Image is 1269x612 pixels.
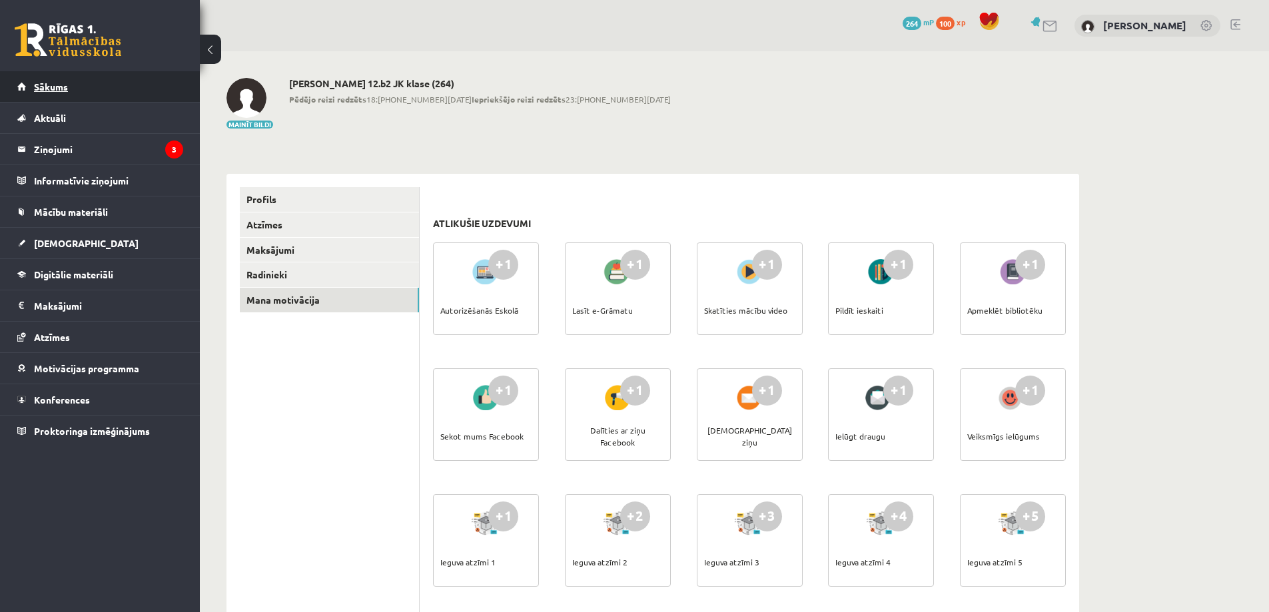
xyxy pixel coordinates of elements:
[17,228,183,258] a: [DEMOGRAPHIC_DATA]
[967,287,1043,334] div: Apmeklēt bibliotēku
[17,353,183,384] a: Motivācijas programma
[1015,501,1045,531] div: +5
[240,187,419,212] a: Profils
[34,206,108,218] span: Mācību materiāli
[17,103,183,133] a: Aktuāli
[34,165,183,196] legend: Informatīvie ziņojumi
[17,322,183,352] a: Atzīmes
[34,134,183,164] legend: Ziņojumi
[883,250,913,280] div: +1
[1015,376,1045,406] div: +1
[835,287,883,334] div: Pildīt ieskaiti
[957,17,965,27] span: xp
[440,413,524,459] div: Sekot mums Facebook
[752,376,782,406] div: +1
[289,94,366,105] b: Pēdējo reizi redzēts
[226,121,273,129] button: Mainīt bildi
[440,287,518,334] div: Autorizēšanās Eskolā
[752,250,782,280] div: +1
[967,539,1023,585] div: Ieguva atzīmi 5
[752,501,782,531] div: +3
[240,288,419,312] a: Mana motivācija
[34,331,70,343] span: Atzīmes
[240,238,419,262] a: Maksājumi
[17,196,183,227] a: Mācību materiāli
[433,242,539,335] a: +1 Autorizēšanās Eskolā
[620,376,650,406] div: +1
[704,413,795,459] div: [DEMOGRAPHIC_DATA] ziņu
[440,539,496,585] div: Ieguva atzīmi 1
[572,413,663,459] div: Dalīties ar ziņu Facebook
[488,376,518,406] div: +1
[17,384,183,415] a: Konferences
[15,23,121,57] a: Rīgas 1. Tālmācības vidusskola
[34,362,139,374] span: Motivācijas programma
[903,17,934,27] a: 264 mP
[903,17,921,30] span: 264
[34,268,113,280] span: Digitālie materiāli
[34,237,139,249] span: [DEMOGRAPHIC_DATA]
[572,539,628,585] div: Ieguva atzīmi 2
[17,259,183,290] a: Digitālie materiāli
[883,501,913,531] div: +4
[17,416,183,446] a: Proktoringa izmēģinājums
[289,93,671,105] span: 18:[PHONE_NUMBER][DATE] 23:[PHONE_NUMBER][DATE]
[1081,20,1094,33] img: Aleksejs Kablukovs
[17,165,183,196] a: Informatīvie ziņojumi
[1103,19,1186,32] a: [PERSON_NAME]
[433,218,531,229] h3: Atlikušie uzdevumi
[17,134,183,164] a: Ziņojumi3
[165,141,183,158] i: 3
[34,394,90,406] span: Konferences
[572,287,633,334] div: Lasīt e-Grāmatu
[704,287,787,334] div: Skatīties mācību video
[240,212,419,237] a: Atzīmes
[240,262,419,287] a: Radinieki
[923,17,934,27] span: mP
[34,290,183,321] legend: Maksājumi
[620,250,650,280] div: +1
[226,78,266,118] img: Aleksejs Kablukovs
[835,539,891,585] div: Ieguva atzīmi 4
[34,81,68,93] span: Sākums
[34,425,150,437] span: Proktoringa izmēģinājums
[34,112,66,124] span: Aktuāli
[472,94,566,105] b: Iepriekšējo reizi redzēts
[936,17,955,30] span: 100
[289,78,671,89] h2: [PERSON_NAME] 12.b2 JK klase (264)
[488,250,518,280] div: +1
[620,501,650,531] div: +2
[17,71,183,102] a: Sākums
[883,376,913,406] div: +1
[704,539,759,585] div: Ieguva atzīmi 3
[936,17,972,27] a: 100 xp
[17,290,183,321] a: Maksājumi
[835,413,885,459] div: Ielūgt draugu
[967,413,1040,459] div: Veiksmīgs ielūgums
[488,501,518,531] div: +1
[1015,250,1045,280] div: +1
